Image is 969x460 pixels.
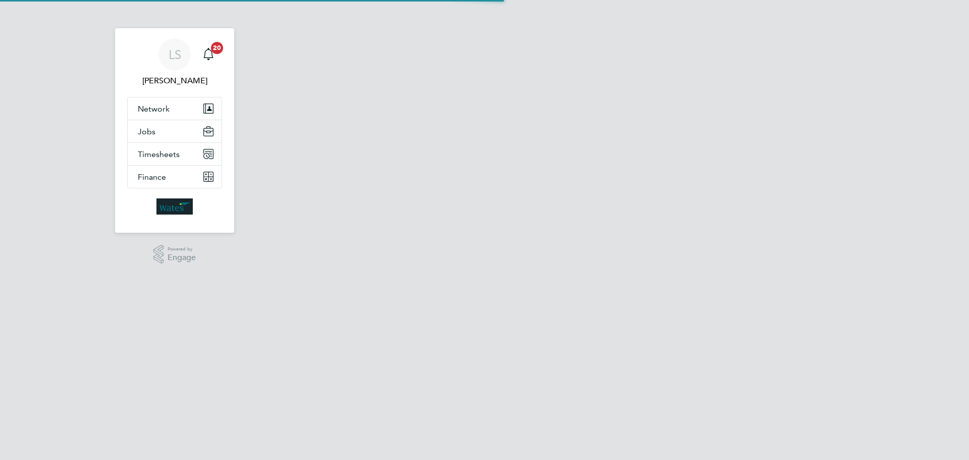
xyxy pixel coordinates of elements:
[153,245,196,264] a: Powered byEngage
[198,38,219,71] a: 20
[128,143,222,165] button: Timesheets
[156,198,193,215] img: wates-logo-retina.png
[127,38,222,87] a: LS[PERSON_NAME]
[115,28,234,233] nav: Main navigation
[128,97,222,120] button: Network
[168,245,196,253] span: Powered by
[169,48,181,61] span: LS
[211,42,223,54] span: 20
[138,104,170,114] span: Network
[138,149,180,159] span: Timesheets
[138,172,166,182] span: Finance
[168,253,196,262] span: Engage
[138,127,155,136] span: Jobs
[128,166,222,188] button: Finance
[127,75,222,87] span: Lorraine Smith
[127,198,222,215] a: Go to home page
[128,120,222,142] button: Jobs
